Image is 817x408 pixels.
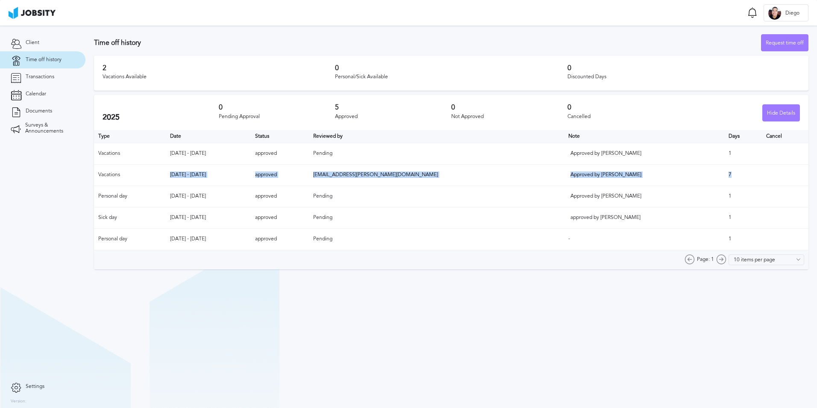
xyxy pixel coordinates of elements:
button: DDiego [764,4,808,21]
th: Toggle SortBy [564,130,724,143]
button: Hide Details [762,104,800,121]
th: Type [94,130,166,143]
span: Page: 1 [697,257,714,263]
div: Cancelled [567,114,684,120]
div: Vacations Available [103,74,335,80]
div: Discounted Days [567,74,800,80]
span: Transactions [26,74,54,80]
td: 1 [724,228,762,250]
th: Days [724,130,762,143]
img: ab4bad089aa723f57921c736e9817d99.png [9,7,56,19]
span: Time off history [26,57,62,63]
div: Not Approved [451,114,567,120]
h3: 0 [451,103,567,111]
td: approved [251,207,309,228]
th: Toggle SortBy [251,130,309,143]
span: Documents [26,108,52,114]
h3: 0 [567,103,684,111]
h2: 2025 [103,113,219,122]
h3: 0 [219,103,335,111]
h3: 5 [335,103,451,111]
div: Hide Details [763,105,799,122]
span: Pending [313,193,332,199]
th: Toggle SortBy [166,130,251,143]
td: [DATE] - [DATE] [166,164,251,186]
span: Pending [313,150,332,156]
h3: Time off history [94,39,761,47]
td: [DATE] - [DATE] [166,186,251,207]
th: Toggle SortBy [309,130,564,143]
h3: 2 [103,64,335,72]
th: Cancel [762,130,808,143]
span: Surveys & Announcements [25,122,75,134]
td: Sick day [94,207,166,228]
div: Approved by [PERSON_NAME] [570,193,656,199]
div: Approved [335,114,451,120]
span: [EMAIL_ADDRESS][PERSON_NAME][DOMAIN_NAME] [313,171,438,177]
td: [DATE] - [DATE] [166,228,251,250]
span: Settings [26,384,44,390]
td: Vacations [94,143,166,164]
div: approved by [PERSON_NAME] [570,215,656,221]
button: Request time off [761,34,808,51]
div: Personal/Sick Available [335,74,567,80]
h3: 0 [335,64,567,72]
td: approved [251,143,309,164]
div: Approved by [PERSON_NAME] [570,172,656,178]
div: D [768,7,781,20]
td: Personal day [94,228,166,250]
span: Pending [313,214,332,220]
span: Calendar [26,91,46,97]
h3: 0 [567,64,800,72]
td: [DATE] - [DATE] [166,143,251,164]
span: Diego [781,10,804,16]
td: Vacations [94,164,166,186]
td: approved [251,164,309,186]
span: Pending [313,236,332,242]
td: approved [251,228,309,250]
div: Approved by [PERSON_NAME] [570,151,656,157]
span: Client [26,40,39,46]
div: Pending Approval [219,114,335,120]
label: Version: [11,399,26,404]
td: 1 [724,143,762,164]
td: 1 [724,186,762,207]
td: 1 [724,207,762,228]
span: - [568,236,570,242]
td: approved [251,186,309,207]
td: 7 [724,164,762,186]
div: Request time off [761,35,808,52]
td: [DATE] - [DATE] [166,207,251,228]
td: Personal day [94,186,166,207]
